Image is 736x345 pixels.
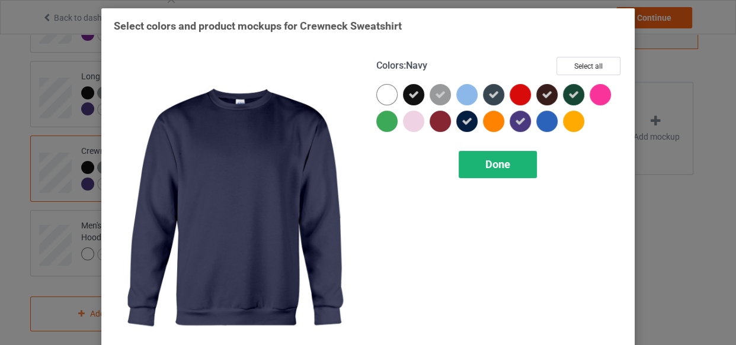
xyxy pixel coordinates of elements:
[114,20,402,32] span: Select colors and product mockups for Crewneck Sweatshirt
[376,60,404,71] span: Colors
[406,60,427,71] span: Navy
[376,60,427,72] h4: :
[556,57,620,75] button: Select all
[485,158,510,170] span: Done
